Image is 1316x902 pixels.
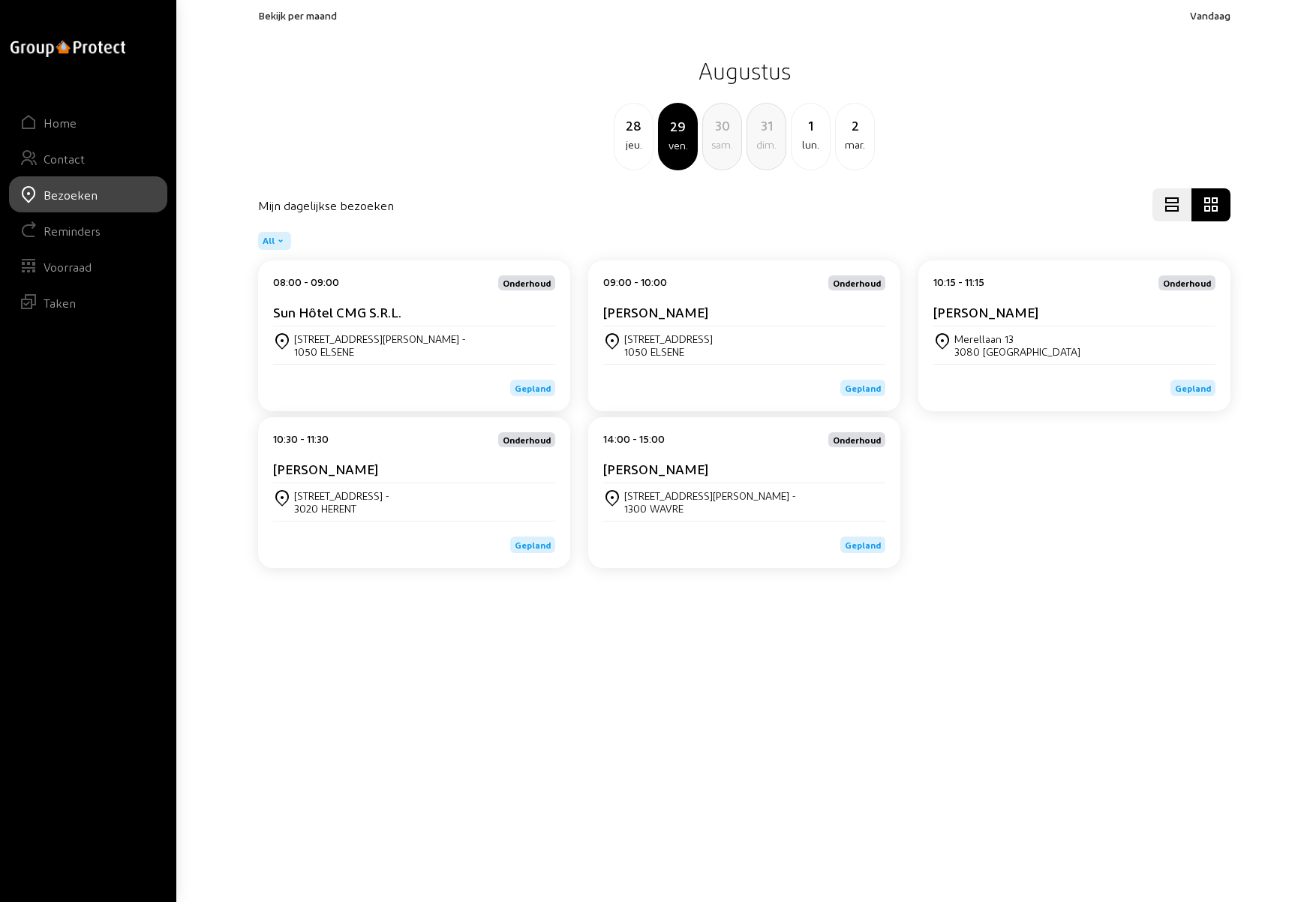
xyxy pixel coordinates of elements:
div: Reminders [44,224,101,238]
span: Gepland [515,383,551,393]
a: Reminders [9,212,167,248]
div: Merellaan 13 [954,332,1080,345]
div: [STREET_ADDRESS][PERSON_NAME] - [294,332,466,345]
div: ven. [660,137,696,155]
div: Contact [44,152,85,166]
div: 3020 HERENT [294,502,389,515]
img: logo-oneline.png [11,41,125,57]
span: Gepland [1175,383,1211,393]
a: Voorraad [9,248,167,284]
div: 08:00 - 09:00 [273,275,339,290]
div: dim. [747,136,786,154]
span: Gepland [845,383,881,393]
a: Contact [9,140,167,176]
div: 29 [660,116,696,137]
cam-card-title: Sun Hôtel CMG S.R.L. [273,304,401,320]
div: jeu. [614,136,653,154]
span: Onderhoud [503,435,551,444]
div: 10:15 - 11:15 [933,275,984,290]
div: lun. [792,136,830,154]
div: Taken [44,296,76,310]
h2: Augustus [258,52,1230,89]
span: Onderhoud [833,435,881,444]
cam-card-title: [PERSON_NAME] [273,461,378,477]
div: 1 [792,115,830,136]
div: 1050 ELSENE [294,345,466,358]
div: mar. [836,136,874,154]
div: 10:30 - 11:30 [273,432,329,447]
cam-card-title: [PERSON_NAME] [603,461,708,477]
div: 2 [836,115,874,136]
div: [STREET_ADDRESS] [624,332,713,345]
span: Onderhoud [833,278,881,287]
div: 31 [747,115,786,136]
div: Home [44,116,77,130]
span: Gepland [845,540,881,550]
h4: Mijn dagelijkse bezoeken [258,198,394,212]
div: sam. [703,136,741,154]
span: Gepland [515,540,551,550]
a: Taken [9,284,167,320]
span: Onderhoud [503,278,551,287]
div: 1050 ELSENE [624,345,713,358]
div: 3080 [GEOGRAPHIC_DATA] [954,345,1080,358]
div: 28 [614,115,653,136]
span: Bekijk per maand [258,9,337,22]
a: Home [9,104,167,140]
span: Onderhoud [1163,278,1211,287]
cam-card-title: [PERSON_NAME] [603,304,708,320]
div: 1300 WAVRE [624,502,796,515]
div: Voorraad [44,260,92,274]
div: [STREET_ADDRESS][PERSON_NAME] - [624,489,796,502]
div: Bezoeken [44,188,98,202]
span: Vandaag [1190,9,1230,22]
div: 09:00 - 10:00 [603,275,667,290]
div: 30 [703,115,741,136]
span: All [263,235,275,247]
a: Bezoeken [9,176,167,212]
div: [STREET_ADDRESS] - [294,489,389,502]
cam-card-title: [PERSON_NAME] [933,304,1038,320]
div: 14:00 - 15:00 [603,432,665,447]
